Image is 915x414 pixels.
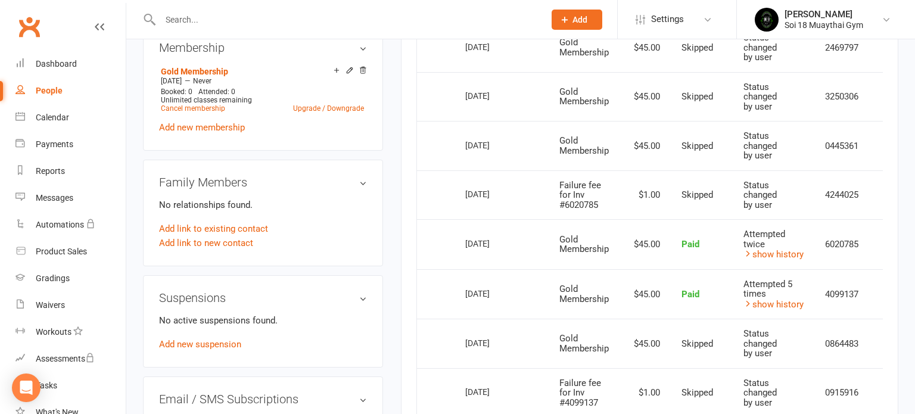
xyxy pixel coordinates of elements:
div: Gradings [36,273,70,283]
div: Payments [36,139,73,149]
span: Failure fee for Inv #6020785 [559,180,601,210]
div: [DATE] [465,86,520,105]
span: Gold Membership [559,333,609,354]
td: $45.00 [620,121,671,170]
h3: Suspensions [159,291,367,304]
div: [DATE] [465,382,520,401]
div: Soi 18 Muaythai Gym [785,20,863,30]
div: Tasks [36,381,57,390]
span: Skipped [681,338,713,349]
h3: Membership [159,41,367,54]
span: Attempted twice [743,229,785,250]
span: Status changed by user [743,378,777,408]
a: Reports [15,158,126,185]
a: Dashboard [15,51,126,77]
div: — [158,76,367,86]
div: [DATE] [465,234,520,253]
div: Dashboard [36,59,77,69]
td: 3250306 [814,72,870,122]
span: Paid [681,239,699,250]
td: 0864483 [814,319,870,368]
a: Tasks [15,372,126,399]
div: Workouts [36,327,71,337]
span: Attempted 5 times [743,279,792,300]
td: 0445361 [814,121,870,170]
td: $45.00 [620,219,671,269]
a: Upgrade / Downgrade [293,104,364,113]
a: Payments [15,131,126,158]
td: $45.00 [620,23,671,72]
div: [PERSON_NAME] [785,9,863,20]
span: Gold Membership [559,86,609,107]
span: Skipped [681,42,713,53]
a: Cancel membership [161,104,225,113]
span: Never [193,77,211,85]
span: Status changed by user [743,180,777,210]
div: Waivers [36,300,65,310]
td: $45.00 [620,319,671,368]
a: Automations [15,211,126,238]
div: Open Intercom Messenger [12,373,41,402]
p: No active suspensions found. [159,313,367,328]
div: Calendar [36,113,69,122]
input: Search... [157,11,536,28]
p: No relationships found. [159,198,367,212]
span: Attended: 0 [198,88,235,96]
span: Skipped [681,387,713,398]
a: Calendar [15,104,126,131]
td: 4099137 [814,269,870,319]
span: Booked: 0 [161,88,192,96]
span: [DATE] [161,77,182,85]
a: Product Sales [15,238,126,265]
a: Waivers [15,292,126,319]
span: Settings [651,6,684,33]
span: Skipped [681,91,713,102]
td: $45.00 [620,269,671,319]
a: show history [743,249,804,260]
div: Product Sales [36,247,87,256]
div: [DATE] [465,38,520,56]
span: Paid [681,289,699,300]
span: Unlimited classes remaining [161,96,252,104]
a: Workouts [15,319,126,345]
a: People [15,77,126,104]
span: Gold Membership [559,37,609,58]
span: Failure fee for Inv #4099137 [559,378,601,408]
span: Gold Membership [559,135,609,156]
div: [DATE] [465,284,520,303]
h3: Email / SMS Subscriptions [159,393,367,406]
div: [DATE] [465,334,520,352]
button: Add [552,10,602,30]
a: Assessments [15,345,126,372]
span: Add [572,15,587,24]
td: 4244025 [814,170,870,220]
td: 6020785 [814,219,870,269]
img: thumb_image1716960047.png [755,8,779,32]
span: Skipped [681,189,713,200]
a: Add new membership [159,122,245,133]
td: 2469797 [814,23,870,72]
a: Clubworx [14,12,44,42]
div: People [36,86,63,95]
td: $1.00 [620,170,671,220]
div: Messages [36,193,73,203]
div: Reports [36,166,65,176]
a: Add new suspension [159,339,241,350]
td: $45.00 [620,72,671,122]
a: Gold Membership [161,67,228,76]
span: Skipped [681,141,713,151]
a: Gradings [15,265,126,292]
div: [DATE] [465,185,520,203]
div: [DATE] [465,136,520,154]
a: Messages [15,185,126,211]
h3: Family Members [159,176,367,189]
a: Add link to new contact [159,236,253,250]
span: Gold Membership [559,234,609,255]
span: Status changed by user [743,82,777,112]
a: Add link to existing contact [159,222,268,236]
span: Status changed by user [743,32,777,63]
span: Status changed by user [743,130,777,161]
div: Assessments [36,354,95,363]
a: show history [743,299,804,310]
div: Automations [36,220,84,229]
